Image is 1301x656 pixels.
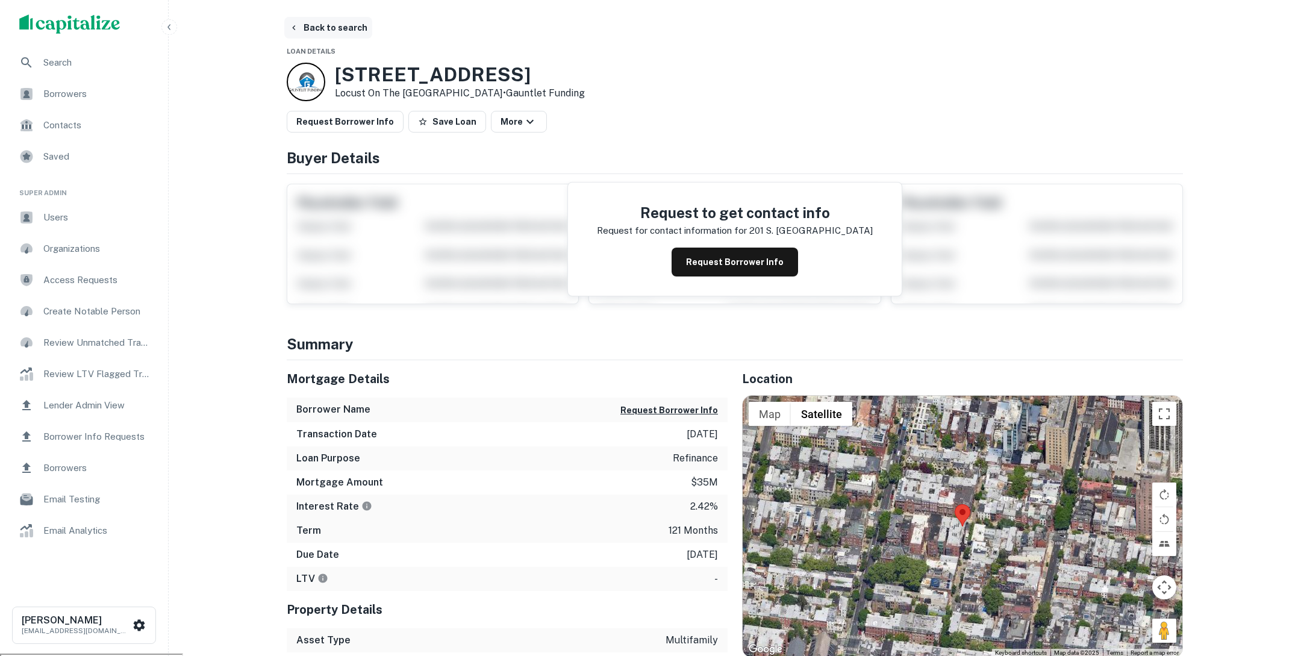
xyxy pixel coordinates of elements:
[10,422,158,451] a: Borrower Info Requests
[672,248,798,276] button: Request Borrower Info
[597,223,747,238] p: Request for contact information for
[43,149,151,164] span: Saved
[287,601,728,619] h5: Property Details
[669,523,718,538] p: 121 months
[687,427,718,442] p: [DATE]
[10,328,158,357] a: Review Unmatched Transactions
[10,203,158,232] a: Users
[296,548,339,562] h6: Due Date
[1131,649,1179,656] a: Report a map error
[287,111,404,133] button: Request Borrower Info
[506,87,585,99] a: Gauntlet Funding
[749,223,873,238] p: 201 s. [GEOGRAPHIC_DATA]
[22,625,130,636] p: [EMAIL_ADDRESS][DOMAIN_NAME]
[597,202,873,223] h4: Request to get contact info
[335,63,585,86] h3: [STREET_ADDRESS]
[43,273,151,287] span: Access Requests
[296,475,383,490] h6: Mortgage Amount
[43,304,151,319] span: Create Notable Person
[10,454,158,483] a: Borrowers
[666,633,718,648] p: multifamily
[12,607,156,644] button: [PERSON_NAME][EMAIL_ADDRESS][DOMAIN_NAME]
[361,501,372,511] svg: The interest rates displayed on the website are for informational purposes only and may be report...
[335,86,585,101] p: Locust on the [GEOGRAPHIC_DATA] •
[690,499,718,514] p: 2.42%
[1152,619,1176,643] button: Drag Pegman onto the map to open Street View
[10,111,158,140] a: Contacts
[1241,560,1301,617] iframe: Chat Widget
[10,142,158,171] a: Saved
[10,297,158,326] a: Create Notable Person
[691,475,718,490] p: $35m
[1152,575,1176,599] button: Map camera controls
[43,118,151,133] span: Contacts
[1106,649,1123,656] a: Terms (opens in new tab)
[1152,532,1176,556] button: Tilt map
[287,333,1183,355] h4: Summary
[296,451,360,466] h6: Loan Purpose
[43,242,151,256] span: Organizations
[43,210,151,225] span: Users
[296,499,372,514] h6: Interest Rate
[43,87,151,101] span: Borrowers
[10,266,158,295] a: Access Requests
[287,147,1183,169] h4: Buyer Details
[296,523,321,538] h6: Term
[43,336,151,350] span: Review Unmatched Transactions
[296,402,370,417] h6: Borrower Name
[43,523,151,538] span: Email Analytics
[687,548,718,562] p: [DATE]
[1152,507,1176,531] button: Rotate map counterclockwise
[22,616,130,625] h6: [PERSON_NAME]
[287,48,335,55] span: Loan Details
[742,370,1183,388] h5: Location
[296,427,377,442] h6: Transaction Date
[620,403,718,417] button: Request Borrower Info
[10,80,158,108] a: Borrowers
[791,402,852,426] button: Show satellite imagery
[19,14,120,34] img: capitalize-logo.png
[10,234,158,263] a: Organizations
[1152,402,1176,426] button: Toggle fullscreen view
[43,55,151,70] span: Search
[749,402,791,426] button: Show street map
[10,360,158,389] a: Review LTV Flagged Transactions
[296,633,351,648] h6: Asset Type
[43,398,151,413] span: Lender Admin View
[714,572,718,586] p: -
[43,461,151,475] span: Borrowers
[43,492,151,507] span: Email Testing
[491,111,547,133] button: More
[1054,649,1099,656] span: Map data ©2025
[673,451,718,466] p: refinance
[408,111,486,133] button: Save Loan
[43,430,151,444] span: Borrower Info Requests
[284,17,372,39] button: Back to search
[10,391,158,420] a: Lender Admin View
[317,573,328,584] svg: LTVs displayed on the website are for informational purposes only and may be reported incorrectly...
[1152,483,1176,507] button: Rotate map clockwise
[10,173,158,203] li: Super Admin
[10,516,158,545] a: Email Analytics
[296,572,328,586] h6: LTV
[287,370,728,388] h5: Mortgage Details
[10,48,158,77] a: Search
[10,485,158,514] a: Email Testing
[43,367,151,381] span: Review LTV Flagged Transactions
